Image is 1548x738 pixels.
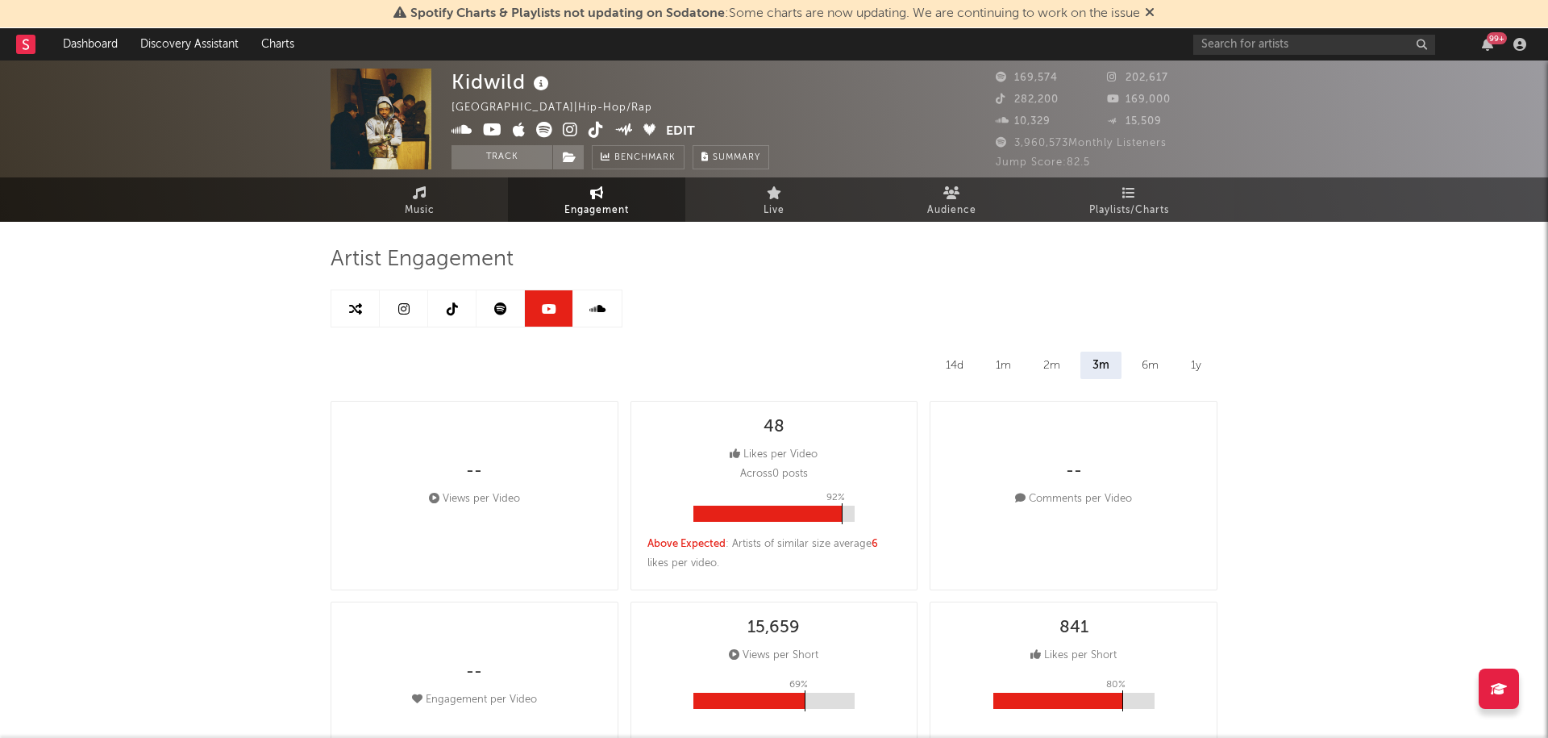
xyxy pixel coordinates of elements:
[1106,675,1126,694] p: 80 %
[331,177,508,222] a: Music
[466,462,482,482] div: --
[666,122,695,142] button: Edit
[996,94,1059,105] span: 282,200
[412,690,537,710] div: Engagement per Video
[1040,177,1217,222] a: Playlists/Charts
[410,7,725,20] span: Spotify Charts & Playlists not updating on Sodatone
[1487,32,1507,44] div: 99 +
[405,201,435,220] span: Music
[1030,646,1117,665] div: Likes per Short
[996,157,1090,168] span: Jump Score: 82.5
[984,352,1023,379] div: 1m
[52,28,129,60] a: Dashboard
[863,177,1040,222] a: Audience
[1066,462,1082,482] div: --
[1031,352,1072,379] div: 2m
[429,490,520,509] div: Views per Video
[1015,490,1132,509] div: Comments per Video
[764,418,784,437] div: 48
[451,98,671,118] div: [GEOGRAPHIC_DATA] | Hip-Hop/Rap
[1145,7,1155,20] span: Dismiss
[693,145,769,169] button: Summary
[996,116,1051,127] span: 10,329
[1179,352,1213,379] div: 1y
[614,148,676,168] span: Benchmark
[451,69,553,95] div: Kidwild
[250,28,306,60] a: Charts
[451,145,552,169] button: Track
[826,488,845,507] p: 92 %
[647,535,901,573] div: : Artists of similar size average likes per video .
[934,352,976,379] div: 14d
[927,201,976,220] span: Audience
[1107,73,1168,83] span: 202,617
[508,177,685,222] a: Engagement
[789,675,808,694] p: 69 %
[466,663,482,682] div: --
[1193,35,1435,55] input: Search for artists
[872,539,878,549] span: 6
[713,153,760,162] span: Summary
[1482,38,1493,51] button: 99+
[996,138,1167,148] span: 3,960,573 Monthly Listeners
[1089,201,1169,220] span: Playlists/Charts
[685,177,863,222] a: Live
[1107,116,1162,127] span: 15,509
[1107,94,1171,105] span: 169,000
[592,145,685,169] a: Benchmark
[129,28,250,60] a: Discovery Assistant
[1080,352,1121,379] div: 3m
[740,465,808,484] p: Across 0 posts
[730,445,818,465] div: Likes per Video
[331,250,514,269] span: Artist Engagement
[764,201,784,220] span: Live
[1059,619,1088,638] div: 841
[410,7,1140,20] span: : Some charts are now updating. We are continuing to work on the issue
[747,619,800,638] div: 15,659
[996,73,1058,83] span: 169,574
[647,539,726,549] span: Above Expected
[564,201,629,220] span: Engagement
[1130,352,1171,379] div: 6m
[729,646,818,665] div: Views per Short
